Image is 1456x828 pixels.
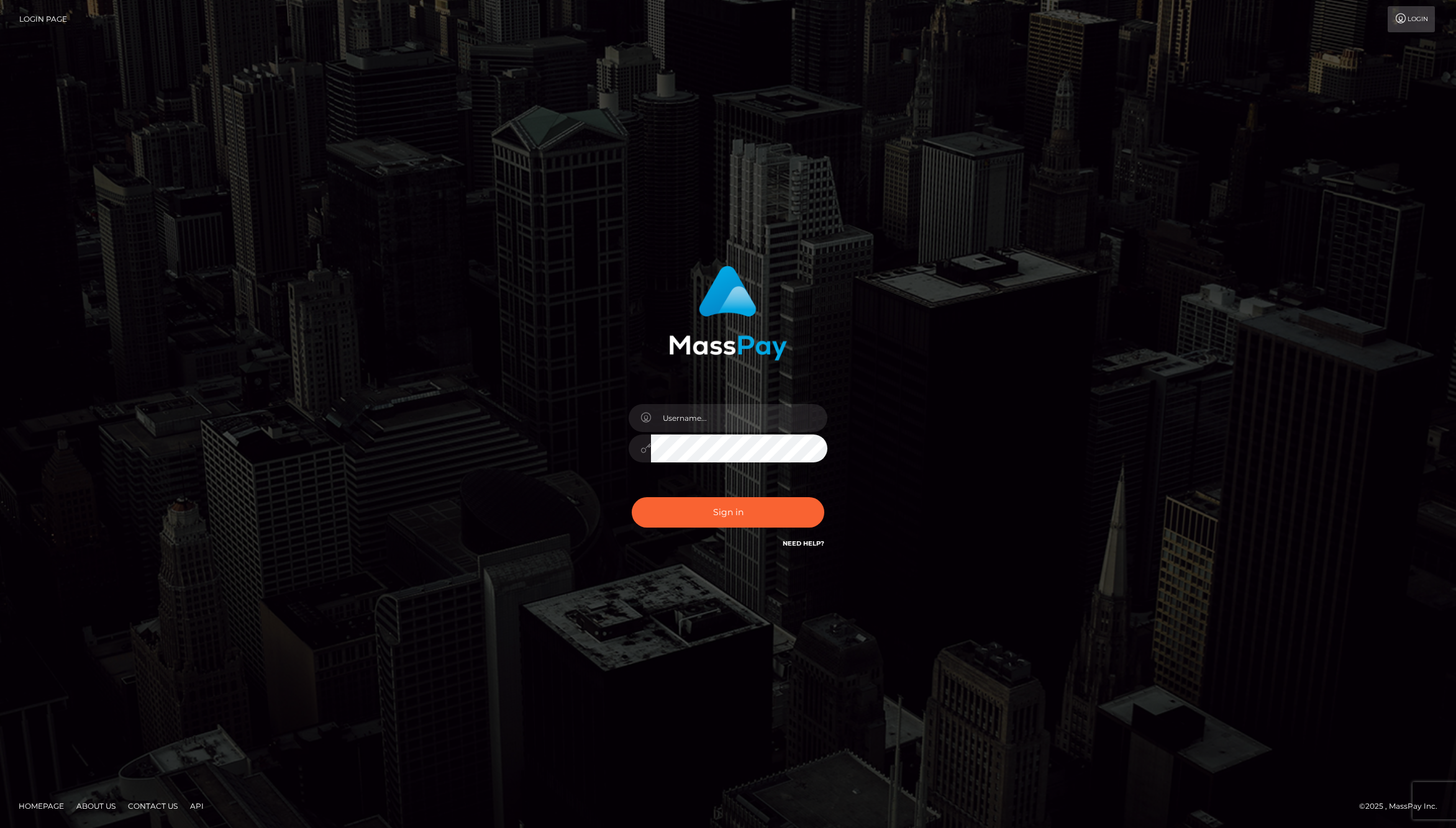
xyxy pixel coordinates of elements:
[1359,799,1447,813] div: © 2025 , MassPay Inc.
[651,404,827,432] input: Username...
[14,796,69,816] a: Homepage
[669,266,787,361] img: MassPay Login
[185,796,209,816] a: API
[71,796,121,816] a: About Us
[632,497,824,528] button: Sign in
[1388,6,1435,32] a: Login
[123,796,183,816] a: Contact Us
[19,6,67,32] a: Login Page
[783,539,824,547] a: Need Help?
